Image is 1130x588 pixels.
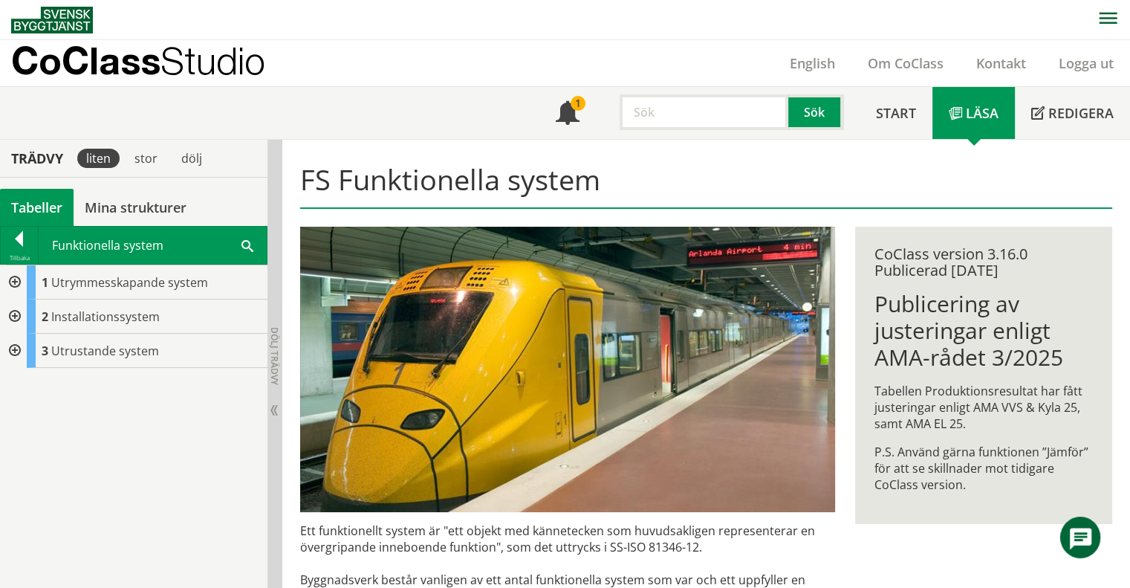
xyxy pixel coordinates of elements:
[74,189,198,226] a: Mina strukturer
[172,149,211,168] div: dölj
[1015,87,1130,139] a: Redigera
[51,308,160,325] span: Installationssystem
[51,274,208,291] span: Utrymmesskapande system
[874,444,1093,493] p: P.S. Använd gärna funktionen ”Jämför” för att se skillnader mot tidigare CoClass version.
[788,94,843,130] button: Sök
[42,274,48,291] span: 1
[571,96,585,111] div: 1
[1048,104,1114,122] span: Redigera
[241,237,253,253] span: Sök i tabellen
[1042,54,1130,72] a: Logga ut
[300,163,1113,209] h1: FS Funktionella system
[960,54,1042,72] a: Kontakt
[160,39,265,83] span: Studio
[539,87,596,139] a: 1
[11,40,297,86] a: CoClassStudio
[1,252,38,264] div: Tillbaka
[874,246,1093,279] div: CoClass version 3.16.0 Publicerad [DATE]
[851,54,960,72] a: Om CoClass
[773,54,851,72] a: English
[300,227,835,512] img: arlanda-express-2.jpg
[126,149,166,168] div: stor
[874,383,1093,432] p: Tabellen Produktionsresultat har fått justeringar enligt AMA VVS & Kyla 25, samt AMA EL 25.
[966,104,999,122] span: Läsa
[932,87,1015,139] a: Läsa
[11,7,93,33] img: Svensk Byggtjänst
[11,52,265,69] p: CoClass
[860,87,932,139] a: Start
[620,94,788,130] input: Sök
[3,150,71,167] div: Trädvy
[876,104,916,122] span: Start
[268,327,281,385] span: Dölj trädvy
[42,343,48,359] span: 3
[556,103,579,126] span: Notifikationer
[51,343,159,359] span: Utrustande system
[39,227,267,264] div: Funktionella system
[42,308,48,325] span: 2
[874,291,1093,371] h1: Publicering av justeringar enligt AMA-rådet 3/2025
[77,149,120,168] div: liten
